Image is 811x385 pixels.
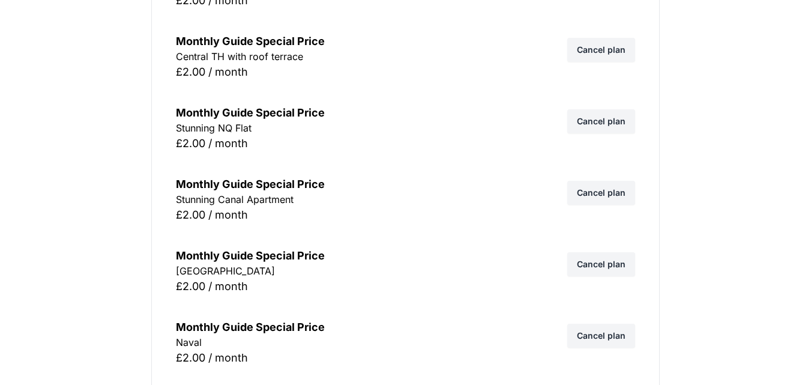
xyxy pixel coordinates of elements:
[567,181,635,205] a: Cancel plan
[567,38,635,62] a: Cancel plan
[176,335,548,350] p: Naval
[176,176,548,192] h4: Monthly Guide Special Price
[176,105,548,121] h4: Monthly Guide Special Price
[176,64,548,80] div: £2.00 / month
[176,278,548,295] div: £2.00 / month
[176,135,548,152] div: £2.00 / month
[567,324,635,348] a: Cancel plan
[567,109,635,133] a: Cancel plan
[176,121,548,135] p: Stunning NQ Flat
[567,252,635,276] a: Cancel plan
[176,207,548,223] div: £2.00 / month
[176,350,548,366] div: £2.00 / month
[176,49,548,64] p: Central TH with roof terrace
[176,319,548,335] h4: Monthly Guide Special Price
[176,33,548,49] h4: Monthly Guide Special Price
[176,192,548,207] p: Stunning Canal Apartment
[176,264,548,278] p: [GEOGRAPHIC_DATA]
[176,247,548,264] h4: Monthly Guide Special Price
